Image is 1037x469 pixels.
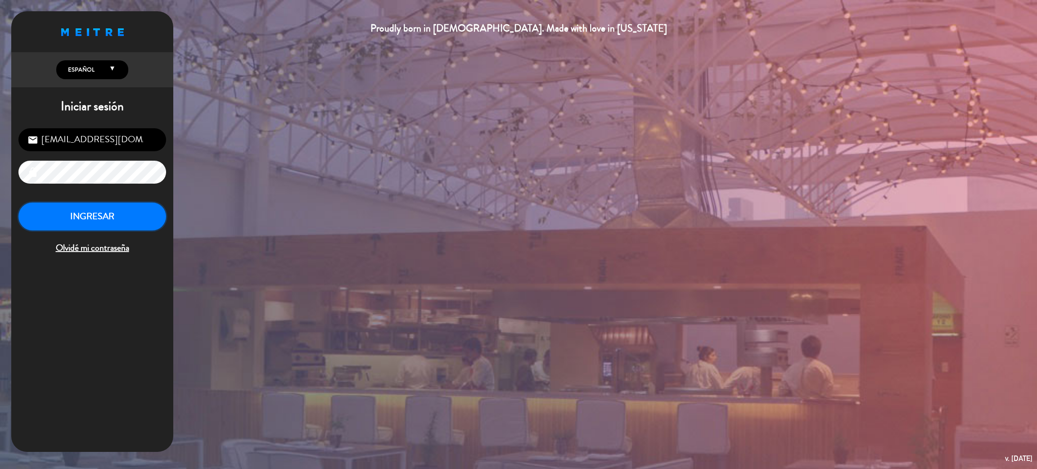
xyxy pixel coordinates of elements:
[27,167,38,178] i: lock
[1005,452,1032,464] div: v. [DATE]
[11,99,173,114] h1: Iniciar sesión
[18,128,166,151] input: Correo Electrónico
[18,203,166,231] button: INGRESAR
[66,65,95,74] span: Español
[18,241,166,256] span: Olvidé mi contraseña
[27,135,38,145] i: email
